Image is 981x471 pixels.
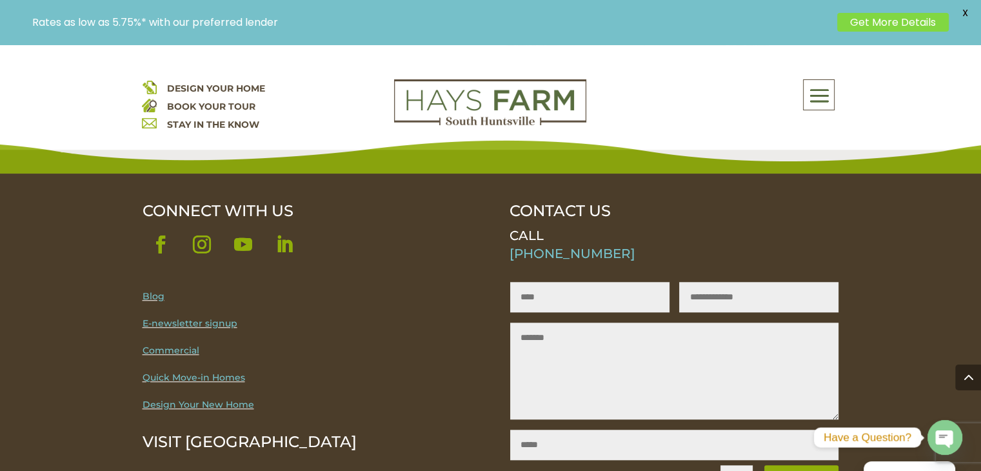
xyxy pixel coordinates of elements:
[143,433,471,451] p: VISIT [GEOGRAPHIC_DATA]
[166,119,259,130] a: STAY IN THE KNOW
[143,317,237,329] a: E-newsletter signup
[266,226,302,263] a: Follow on LinkedIn
[142,97,157,112] img: book your home tour
[225,226,261,263] a: Follow on Youtube
[394,79,586,126] img: Logo
[510,246,635,261] a: [PHONE_NUMBER]
[184,226,220,263] a: Follow on Instagram
[143,372,245,383] a: Quick Move-in Homes
[166,101,255,112] a: BOOK YOUR TOUR
[394,117,586,128] a: hays farm homes huntsville development
[510,228,544,243] span: CALL
[510,202,838,220] p: CONTACT US
[32,16,831,28] p: Rates as low as 5.75%* with our preferred lender
[143,202,471,220] div: CONNECT WITH US
[143,226,179,263] a: Follow on Facebook
[837,13,949,32] a: Get More Details
[143,345,199,356] a: Commercial
[143,399,254,410] a: Design Your New Home
[955,3,975,23] span: X
[166,83,264,94] a: DESIGN YOUR HOME
[143,290,164,302] a: Blog
[142,79,157,94] img: design your home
